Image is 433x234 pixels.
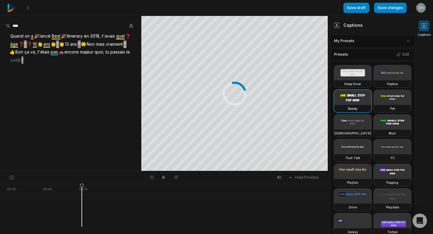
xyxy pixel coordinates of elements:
[344,82,361,86] h3: Deep Diver
[64,40,69,48] span: 13
[334,22,363,28] div: Captions
[418,32,431,37] span: Captions
[24,40,27,48] span: ?
[374,3,407,13] button: Save changes
[334,131,371,136] h3: [DEMOGRAPHIC_DATA]
[413,214,427,228] div: Open Intercom Messenger
[86,40,95,48] span: Non
[347,180,358,185] h3: Playfair
[37,48,50,56] span: t'étais
[390,155,395,160] h3: YC
[31,35,46,39] div: Domaine
[69,40,78,48] span: ans
[10,16,14,20] img: website_grey.svg
[286,173,321,182] button: HideTimeline
[386,205,399,210] h3: Playdate
[330,34,415,48] div: My Presets
[101,32,115,40] span: t'avais
[349,205,357,210] h3: Drive
[75,35,92,39] div: Mots-clés
[10,10,14,14] img: logo_orange.svg
[395,51,411,58] button: Edit
[24,48,30,56] span: ça
[78,40,81,48] span: ?
[95,40,105,48] span: mais
[83,32,90,40] span: en
[51,32,61,40] span: Best
[66,32,83,40] span: Itinerary
[24,35,29,40] img: tab_domain_overview_orange.svg
[10,40,19,48] span: âge
[56,40,59,48] span: ?
[68,35,73,40] img: tab_keywords_by_traffic_grey.svg
[7,4,15,12] img: reap
[30,32,34,40] span: a
[17,10,29,14] div: v 4.0.25
[390,106,395,111] h3: Pet
[386,180,398,185] h3: Popping
[123,40,127,48] span: ?
[343,3,369,13] button: Save draft
[126,48,131,56] span: le
[21,56,23,64] span: !
[387,82,398,86] h3: Popline
[79,48,94,56] span: majeur
[105,48,110,56] span: tu
[348,106,358,111] h3: Beasty
[10,32,24,40] span: Quand
[105,40,123,48] span: vraiment
[43,40,51,48] span: ans
[115,32,125,40] span: quel
[32,40,38,48] span: 16
[94,48,105,56] span: quoi,
[345,155,360,160] h3: Tech Talk
[16,16,68,20] div: Domaine: [DOMAIN_NAME]
[10,56,21,64] span: code
[418,20,431,37] button: Captions
[50,48,59,56] span: pas
[24,32,30,40] span: on
[39,32,51,40] span: lancé
[15,48,24,56] span: Bon
[110,48,126,56] span: passais
[330,49,415,60] div: Presets
[64,48,79,56] span: encore
[30,48,37,56] span: va,
[90,32,101,40] span: 2018,
[389,131,396,136] h3: Mozi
